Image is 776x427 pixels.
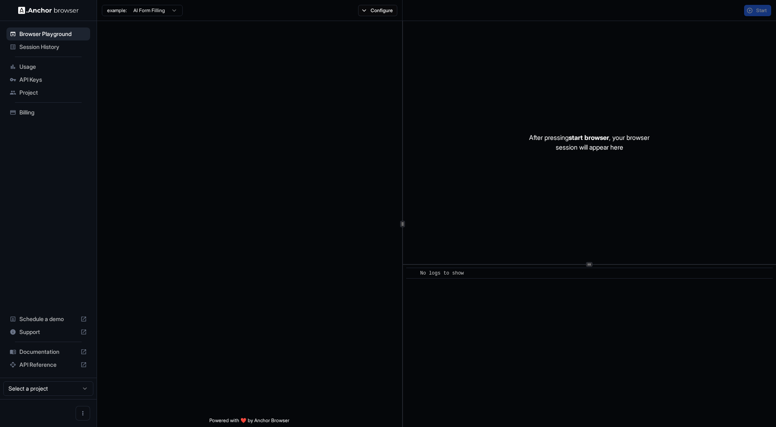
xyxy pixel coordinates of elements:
[209,417,289,427] span: Powered with ❤️ by Anchor Browser
[6,345,90,358] div: Documentation
[569,133,609,142] span: start browser
[410,269,414,277] span: ​
[76,406,90,421] button: Open menu
[6,60,90,73] div: Usage
[529,133,649,152] p: After pressing , your browser session will appear here
[19,76,87,84] span: API Keys
[6,73,90,86] div: API Keys
[358,5,397,16] button: Configure
[107,7,127,14] span: example:
[19,361,77,369] span: API Reference
[19,30,87,38] span: Browser Playground
[19,63,87,71] span: Usage
[19,43,87,51] span: Session History
[6,313,90,326] div: Schedule a demo
[420,271,464,276] span: No logs to show
[6,27,90,40] div: Browser Playground
[6,358,90,371] div: API Reference
[19,348,77,356] span: Documentation
[6,326,90,338] div: Support
[19,108,87,116] span: Billing
[6,40,90,53] div: Session History
[6,86,90,99] div: Project
[18,6,79,14] img: Anchor Logo
[19,315,77,323] span: Schedule a demo
[6,106,90,119] div: Billing
[19,89,87,97] span: Project
[19,328,77,336] span: Support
